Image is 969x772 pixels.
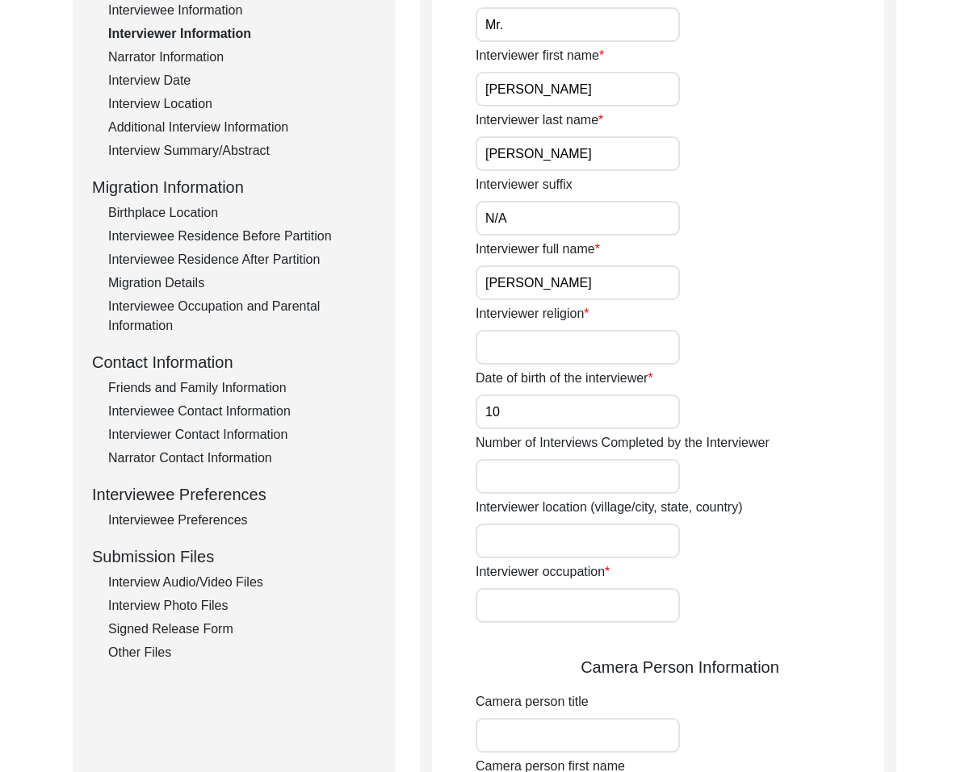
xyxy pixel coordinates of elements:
[476,498,743,517] label: Interviewer location (village/city, state, country)
[476,655,884,679] div: Camera Person Information
[108,596,376,616] div: Interview Photo Files
[108,425,376,444] div: Interviewer Contact Information
[476,369,653,388] label: Date of birth of the interviewer
[108,573,376,592] div: Interview Audio/Video Files
[108,273,376,293] div: Migration Details
[476,175,573,194] label: Interviewer suffix
[476,46,604,65] label: Interviewer first name
[476,692,589,711] label: Camera person title
[108,71,376,90] div: Interview Date
[108,402,376,421] div: Interviewee Contact Information
[92,350,376,374] div: Contact Information
[476,433,770,453] label: Number of Interviews Completed by the Interviewer
[108,620,376,639] div: Signed Release Form
[476,304,589,323] label: Interviewer religion
[108,94,376,114] div: Interview Location
[108,118,376,137] div: Additional Interview Information
[108,378,376,398] div: Friends and Family Information
[108,24,376,44] div: Interviewer Information
[108,449,376,468] div: Narrator Contact Information
[108,643,376,662] div: Other Files
[108,511,376,530] div: Interviewee Preferences
[92,175,376,199] div: Migration Information
[108,227,376,246] div: Interviewee Residence Before Partition
[108,141,376,161] div: Interview Summary/Abstract
[108,48,376,67] div: Narrator Information
[476,240,600,259] label: Interviewer full name
[108,203,376,223] div: Birthplace Location
[108,1,376,20] div: Interviewee Information
[108,250,376,269] div: Interviewee Residence After Partition
[108,297,376,336] div: Interviewee Occupation and Parental Information
[92,545,376,569] div: Submission Files
[476,562,610,582] label: Interviewer occupation
[476,111,603,130] label: Interviewer last name
[92,482,376,507] div: Interviewee Preferences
